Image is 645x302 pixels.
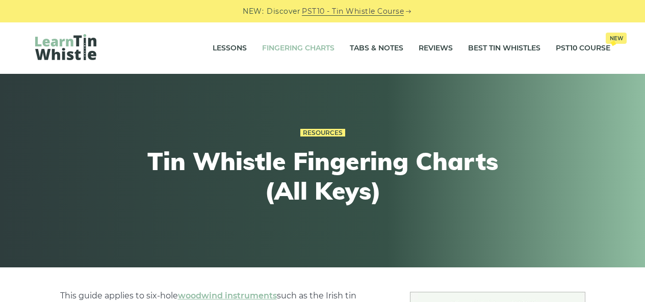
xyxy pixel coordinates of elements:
[178,291,277,300] a: woodwind instruments
[35,34,96,60] img: LearnTinWhistle.com
[213,36,247,61] a: Lessons
[135,147,510,205] h1: Tin Whistle Fingering Charts (All Keys)
[262,36,334,61] a: Fingering Charts
[556,36,610,61] a: PST10 CourseNew
[468,36,540,61] a: Best Tin Whistles
[300,129,345,137] a: Resources
[606,33,627,44] span: New
[350,36,403,61] a: Tabs & Notes
[419,36,453,61] a: Reviews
